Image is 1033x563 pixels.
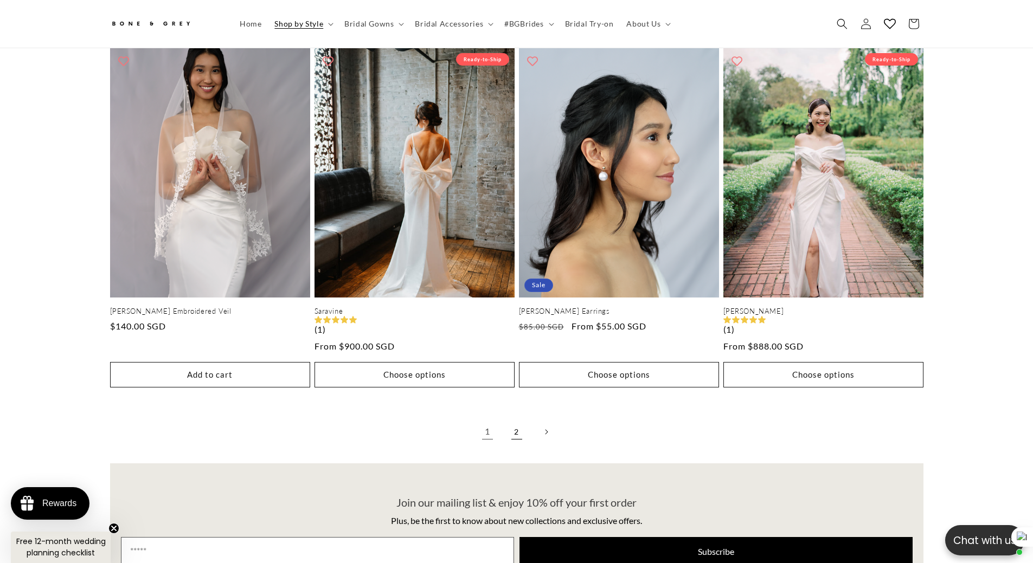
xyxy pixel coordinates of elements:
[626,19,660,29] span: About Us
[110,307,310,316] a: [PERSON_NAME] Embroidered Veil
[408,12,498,35] summary: Bridal Accessories
[233,12,268,35] a: Home
[522,50,543,72] button: Add to wishlist
[110,15,191,33] img: Bone and Grey Bridal
[42,499,76,508] div: Rewards
[534,420,558,444] a: Next page
[504,19,543,29] span: #BGBrides
[315,362,515,387] button: Choose options
[519,307,719,316] a: [PERSON_NAME] Earrings
[274,19,323,29] span: Shop by Style
[945,533,1024,548] p: Chat with us
[415,19,483,29] span: Bridal Accessories
[113,50,134,72] button: Add to wishlist
[240,19,261,29] span: Home
[723,362,923,387] button: Choose options
[726,50,748,72] button: Add to wishlist
[338,12,408,35] summary: Bridal Gowns
[315,307,515,316] a: Saravine
[519,362,719,387] button: Choose options
[268,12,338,35] summary: Shop by Style
[11,532,111,563] div: Free 12-month wedding planning checklistClose teaser
[317,50,339,72] button: Add to wishlist
[106,11,222,37] a: Bone and Grey Bridal
[108,523,119,534] button: Close teaser
[110,420,923,444] nav: Pagination
[344,19,394,29] span: Bridal Gowns
[391,515,642,526] span: Plus, be the first to know about new collections and exclusive offers.
[565,19,614,29] span: Bridal Try-on
[830,12,854,36] summary: Search
[498,12,558,35] summary: #BGBrides
[110,362,310,387] button: Add to cart
[505,420,529,444] a: Page 2
[723,307,923,316] a: [PERSON_NAME]
[396,496,637,509] span: Join our mailing list & enjoy 10% off your first order
[476,420,499,444] a: Page 1
[559,12,620,35] a: Bridal Try-on
[945,525,1024,555] button: Open chatbox
[620,12,675,35] summary: About Us
[16,536,106,558] span: Free 12-month wedding planning checklist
